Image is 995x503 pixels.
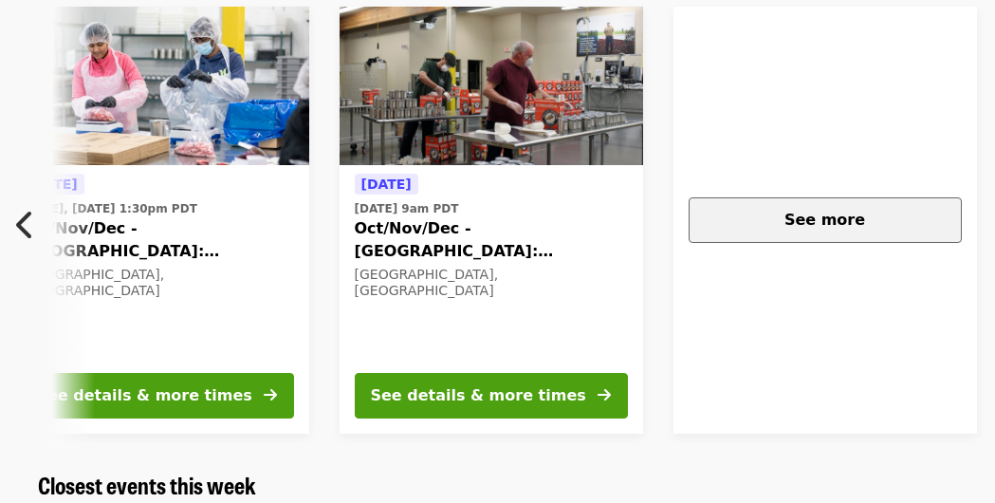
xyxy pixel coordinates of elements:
[16,207,35,243] i: chevron-left icon
[355,200,459,217] time: [DATE] 9am PDT
[673,7,977,434] a: See more
[340,7,643,166] img: Oct/Nov/Dec - Portland: Repack/Sort (age 16+) organized by Oregon Food Bank
[361,177,412,192] span: [DATE]
[37,384,252,407] div: See details & more times
[371,384,586,407] div: See details & more times
[355,373,628,419] button: See details & more times
[39,472,257,499] a: Closest events this week
[21,267,294,299] div: [GEOGRAPHIC_DATA], [GEOGRAPHIC_DATA]
[265,386,278,404] i: arrow-right icon
[21,217,294,263] span: Oct/Nov/Dec - [GEOGRAPHIC_DATA]: Repack/Sort (age [DEMOGRAPHIC_DATA]+)
[6,7,309,434] a: See details for "Oct/Nov/Dec - Beaverton: Repack/Sort (age 10+)"
[689,197,962,243] button: See more
[21,373,294,419] button: See details & more times
[24,472,972,499] div: Closest events this week
[6,7,309,166] img: Oct/Nov/Dec - Beaverton: Repack/Sort (age 10+) organized by Oregon Food Bank
[340,7,643,434] a: See details for "Oct/Nov/Dec - Portland: Repack/Sort (age 16+)"
[355,267,628,299] div: [GEOGRAPHIC_DATA], [GEOGRAPHIC_DATA]
[21,200,197,217] time: [DATE], [DATE] 1:30pm PDT
[355,217,628,263] span: Oct/Nov/Dec - [GEOGRAPHIC_DATA]: Repack/Sort (age [DEMOGRAPHIC_DATA]+)
[39,468,257,501] span: Closest events this week
[784,211,865,229] span: See more
[599,386,612,404] i: arrow-right icon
